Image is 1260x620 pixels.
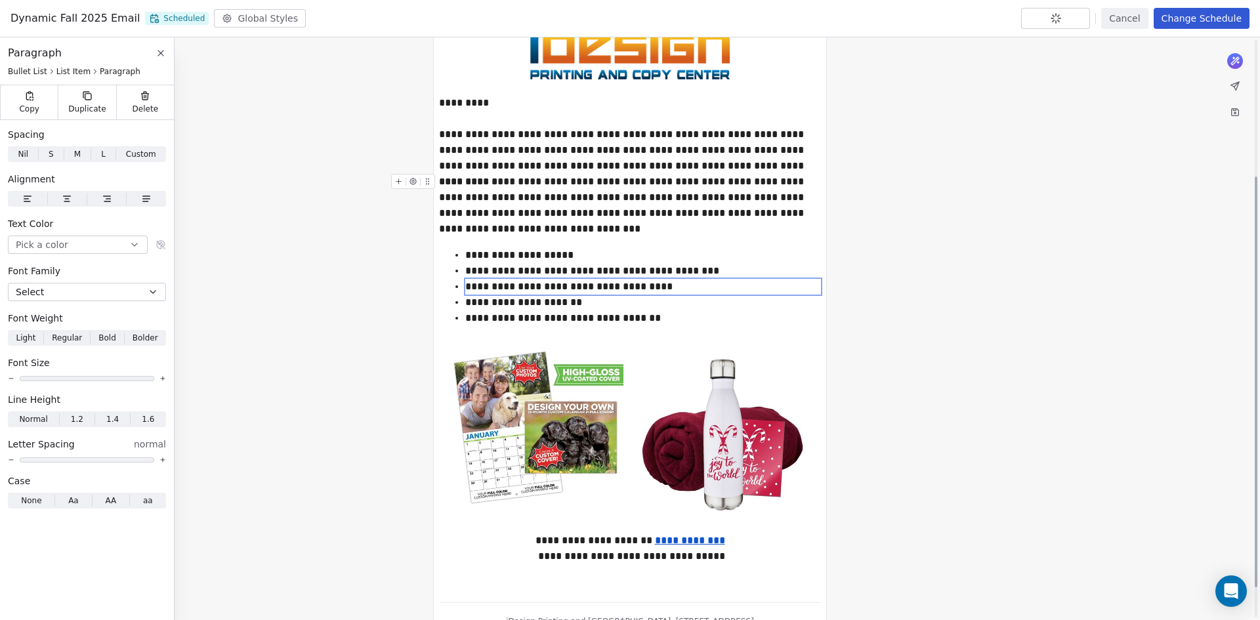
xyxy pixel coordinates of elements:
[101,148,106,160] span: L
[106,413,119,425] span: 1.4
[52,332,82,344] span: Regular
[8,128,45,141] span: Spacing
[8,264,60,278] span: Font Family
[68,104,106,114] span: Duplicate
[133,332,158,344] span: Bolder
[8,66,47,77] span: Bullet List
[16,285,44,299] span: Select
[143,495,153,506] span: aa
[8,45,62,61] span: Paragraph
[98,332,116,344] span: Bold
[8,393,60,406] span: Line Height
[68,495,79,506] span: Aa
[71,413,83,425] span: 1.2
[8,173,55,186] span: Alignment
[8,438,75,451] span: Letter Spacing
[19,413,47,425] span: Normal
[142,413,154,425] span: 1.6
[19,104,39,114] span: Copy
[8,217,53,230] span: Text Color
[10,10,140,26] span: Dynamic Fall 2025 Email
[18,148,28,160] span: Nil
[56,66,91,77] span: List Item
[21,495,41,506] span: None
[105,495,116,506] span: AA
[134,438,166,451] span: normal
[1101,8,1148,29] button: Cancel
[8,312,63,325] span: Font Weight
[133,104,159,114] span: Delete
[126,148,156,160] span: Custom
[214,9,306,28] button: Global Styles
[49,148,54,160] span: S
[8,236,148,254] button: Pick a color
[100,66,140,77] span: Paragraph
[8,474,30,487] span: Case
[74,148,81,160] span: M
[145,12,209,25] span: Scheduled
[1154,8,1249,29] button: Change Schedule
[1215,575,1247,607] div: Open Intercom Messenger
[8,356,50,369] span: Font Size
[16,332,35,344] span: Light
